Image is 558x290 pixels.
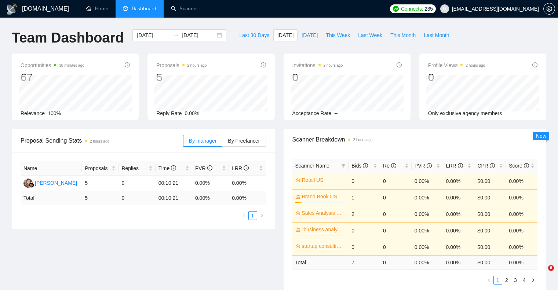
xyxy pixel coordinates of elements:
th: Proposals [82,161,118,176]
td: 0 [380,206,412,222]
td: 0 [380,222,412,239]
td: 0 [380,189,412,206]
td: 0.00 % [192,191,229,205]
div: [PERSON_NAME] [35,179,77,187]
td: 0.00% [443,222,475,239]
span: Time [158,165,176,171]
span: to [173,32,179,38]
a: 3 [511,276,519,284]
span: Opportunities [21,61,84,70]
div: 0 [292,70,343,84]
span: info-circle [363,163,368,168]
button: right [257,211,266,220]
td: $0.00 [474,189,506,206]
span: LRR [446,163,463,169]
img: upwork-logo.png [393,6,399,12]
a: Sales Analysis Global [302,209,344,217]
a: Retail US [302,176,344,184]
td: 0 [380,173,412,189]
span: -- [334,110,338,116]
span: Invitations [292,61,343,70]
td: 00:10:21 [156,191,192,205]
span: Relevance [21,110,45,116]
span: info-circle [261,62,266,67]
span: dashboard [123,6,128,11]
span: CPR [477,163,495,169]
td: Total [21,191,82,205]
li: Next Page [529,276,537,285]
span: 100% [48,110,61,116]
span: This Month [390,31,416,39]
a: NK[PERSON_NAME] [23,180,77,186]
img: logo [6,3,18,15]
li: 4 [520,276,529,285]
span: Proposal Sending Stats [21,136,183,145]
li: Next Page [257,211,266,220]
li: 1 [493,276,502,285]
div: 5 [156,70,207,84]
span: right [259,213,264,218]
td: $0.00 [474,222,506,239]
td: 2 [349,206,380,222]
span: 6 [548,265,554,271]
td: 0 [380,255,412,269]
td: 0.00% [229,176,266,191]
time: 2 hours ago [90,139,109,143]
td: 0.00% [506,239,537,255]
td: 0 [349,222,380,239]
td: 0.00% [443,173,475,189]
td: 5 [82,176,118,191]
span: info-circle [171,165,176,170]
span: swap-right [173,32,179,38]
iframe: Intercom live chat [533,265,551,283]
img: NK [23,179,33,188]
span: info-circle [397,62,402,67]
span: setting [544,6,555,12]
span: crown [295,243,300,249]
td: 0.00% [412,173,443,189]
li: Previous Page [485,276,493,285]
td: $0.00 [474,239,506,255]
span: Scanner Name [295,163,329,169]
a: "business analysis" US [302,225,344,234]
span: info-circle [458,163,463,168]
a: searchScanner [171,5,198,12]
span: This Week [326,31,350,39]
span: By manager [189,138,216,144]
td: 0.00% [412,222,443,239]
a: 4 [520,276,528,284]
h1: Team Dashboard [12,29,124,47]
span: Replies [121,164,147,172]
td: 0.00 % [443,255,475,269]
time: 2 hours ago [187,63,207,67]
td: 0 [349,239,380,255]
button: Last 30 Days [235,29,273,41]
span: Proposals [85,164,110,172]
span: Last 30 Days [239,31,269,39]
span: info-circle [532,62,537,67]
a: setting [543,6,555,12]
span: Only exclusive agency members [428,110,502,116]
span: New [536,133,546,139]
button: left [240,211,248,220]
li: 1 [248,211,257,220]
span: left [487,278,491,282]
span: info-circle [391,163,396,168]
a: 1 [494,276,502,284]
span: [DATE] [277,31,293,39]
td: 0.00% [412,189,443,206]
img: gigradar-bm.png [29,183,34,188]
button: left [485,276,493,285]
td: 0 [118,191,155,205]
span: crown [295,177,300,183]
td: 0.00% [412,206,443,222]
li: Previous Page [240,211,248,220]
div: 67 [21,70,84,84]
span: Acceptance Rate [292,110,332,116]
a: homeHome [86,5,108,12]
td: 5 [82,191,118,205]
th: Name [21,161,82,176]
td: 0.00% [506,222,537,239]
span: 0.00% [185,110,200,116]
span: Re [383,163,396,169]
